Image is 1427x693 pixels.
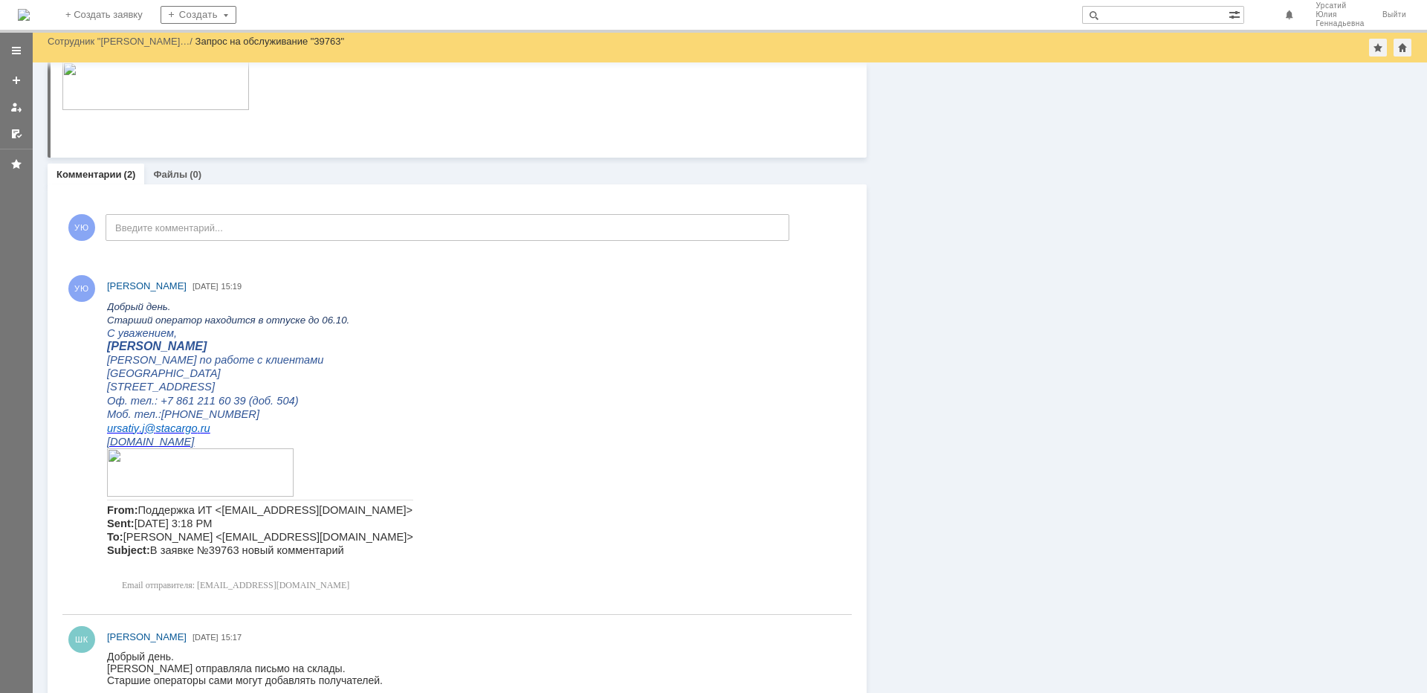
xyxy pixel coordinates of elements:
[48,36,190,47] a: Сотрудник "[PERSON_NAME]…
[38,123,49,135] span: @
[68,214,95,241] span: УЮ
[1316,10,1364,19] span: Юлия
[1316,1,1364,10] span: Урсатий
[18,9,30,21] img: logo
[4,95,28,119] a: Мои заявки
[161,6,236,24] div: Создать
[69,95,192,107] span: 861 211 60 39 (доб. 504)
[107,631,187,642] span: [PERSON_NAME]
[18,9,30,21] a: Перейти на домашнюю страницу
[4,68,28,92] a: Создать заявку
[4,122,28,146] a: Мои согласования
[190,169,201,180] div: (0)
[192,282,219,291] span: [DATE]
[32,123,35,135] span: .
[1394,39,1411,57] div: Сделать домашней страницей
[192,633,219,642] span: [DATE]
[91,123,94,135] span: .
[1316,19,1364,28] span: Геннадьевна
[1369,39,1387,57] div: Добавить в избранное
[91,257,94,269] span: .
[94,257,103,269] span: ru
[54,109,152,120] span: [PHONE_NUMBER]
[107,280,187,291] span: [PERSON_NAME]
[124,169,136,180] div: (2)
[56,169,122,180] a: Комментарии
[107,279,187,294] a: [PERSON_NAME]
[35,257,37,269] span: j
[69,230,192,242] span: 861 211 60 39 (доб. 504)
[221,282,242,291] span: 15:19
[181,42,431,53] a: [PERSON_NAME][EMAIL_ADDRESS][DOMAIN_NAME]
[48,36,195,47] div: /
[38,257,49,269] span: @
[35,123,37,135] span: j
[48,123,90,135] span: stacargo
[195,36,345,47] div: Запрос на обслуживание "39763"
[54,243,152,255] span: [PHONE_NUMBER]
[32,257,35,269] span: .
[94,123,103,135] span: ru
[221,633,242,642] span: 15:17
[1229,7,1243,21] span: Расширенный поиск
[153,169,187,180] a: Файлы
[15,280,242,291] span: Email отправителя: [EMAIL_ADDRESS][DOMAIN_NAME]
[107,630,187,645] a: [PERSON_NAME]
[48,257,90,269] span: stacargo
